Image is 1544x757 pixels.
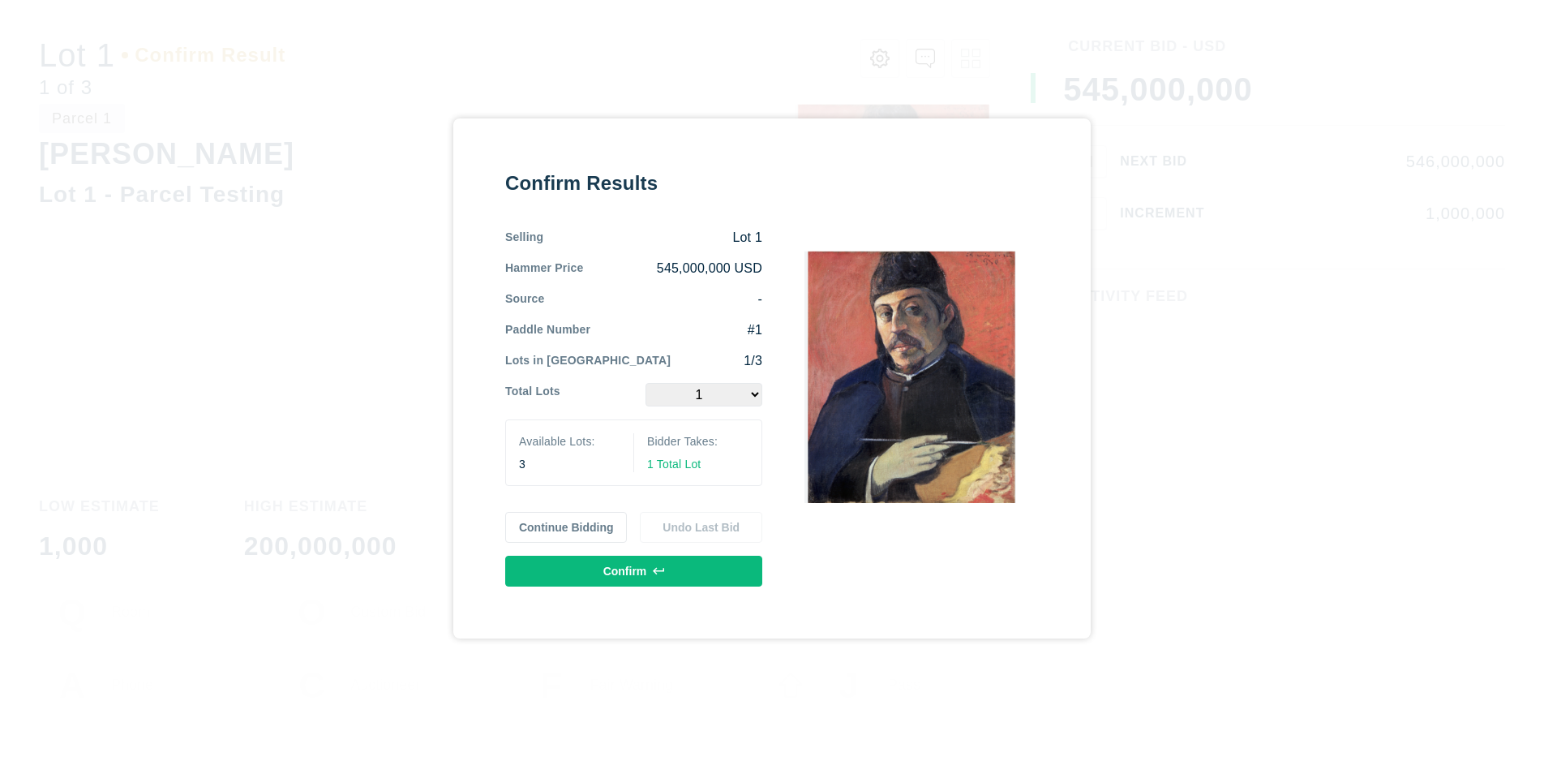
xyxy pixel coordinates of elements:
div: Selling [505,229,543,247]
div: Confirm Results [505,170,762,196]
div: Lots in [GEOGRAPHIC_DATA] [505,352,671,370]
button: Continue Bidding [505,512,628,543]
div: Available Lots: [519,433,620,449]
div: #1 [590,321,762,339]
button: Undo Last Bid [640,512,762,543]
button: Confirm [505,556,762,587]
div: 545,000,000 USD [583,260,762,277]
div: Paddle Number [505,321,590,339]
div: Bidder Takes: [647,433,748,449]
div: - [545,290,762,308]
div: Source [505,290,545,308]
div: Hammer Price [505,260,583,277]
div: Lot 1 [543,229,762,247]
div: 3 [519,456,620,472]
div: 1/3 [671,352,762,370]
span: 1 Total Lot [647,458,701,471]
div: Total Lots [505,383,560,406]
